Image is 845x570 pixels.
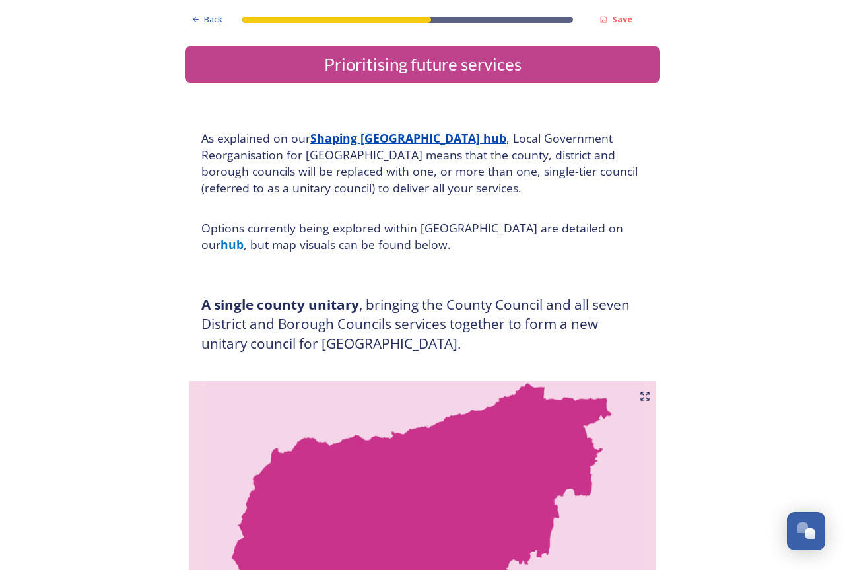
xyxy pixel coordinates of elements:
span: Back [204,13,222,26]
strong: A single county unitary [201,295,359,314]
h4: As explained on our , Local Government Reorganisation for [GEOGRAPHIC_DATA] means that the county... [201,130,644,196]
strong: Save [612,13,632,25]
h4: Options currently being explored within [GEOGRAPHIC_DATA] are detailed on our , but map visuals c... [201,220,644,253]
a: Shaping [GEOGRAPHIC_DATA] hub [310,130,506,146]
h3: , bringing the County Council and all seven District and Borough Councils services together to fo... [201,295,644,354]
div: Prioritising future services [190,52,655,77]
a: hub [220,236,244,252]
button: Open Chat [787,512,825,550]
